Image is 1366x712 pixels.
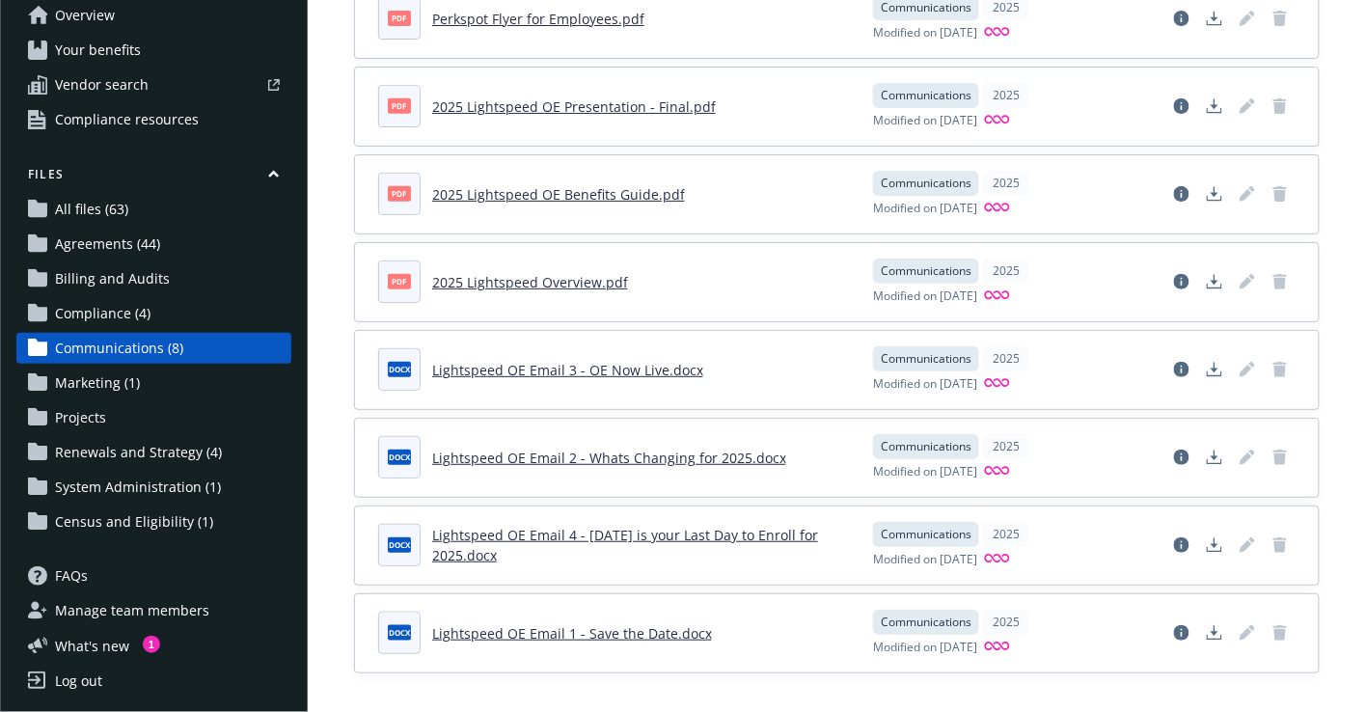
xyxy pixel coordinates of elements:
[881,175,971,192] span: Communications
[16,333,291,364] a: Communications (8)
[16,229,291,260] a: Agreements (44)
[1265,178,1296,209] span: Delete document
[1199,354,1230,385] a: Download document
[143,636,160,653] div: 1
[55,437,222,468] span: Renewals and Strategy (4)
[388,11,411,25] span: pdf
[881,262,971,280] span: Communications
[1265,530,1296,561] span: Delete document
[873,112,977,130] span: Modified on [DATE]
[1199,442,1230,473] a: Download document
[432,624,712,643] a: Lightspeed OE Email 1 - Save the Date.docx
[432,185,685,204] a: 2025 Lightspeed OE Benefits Guide.pdf
[1166,530,1197,561] a: View file details
[16,402,291,433] a: Projects
[16,166,291,190] button: Files
[1166,354,1197,385] a: View file details
[1232,617,1263,648] span: Edit document
[55,636,129,656] span: What ' s new
[55,104,199,135] span: Compliance resources
[881,350,971,368] span: Communications
[1232,266,1263,297] span: Edit document
[983,434,1029,459] div: 2025
[432,526,818,564] a: Lightspeed OE Email 4 - [DATE] is your Last Day to Enroll for 2025.docx
[16,437,291,468] a: Renewals and Strategy (4)
[1166,617,1197,648] a: View file details
[16,35,291,66] a: Your benefits
[55,595,209,626] span: Manage team members
[388,537,411,552] span: docx
[873,639,977,657] span: Modified on [DATE]
[55,194,128,225] span: All files (63)
[16,194,291,225] a: All files (63)
[55,666,102,697] div: Log out
[1199,3,1230,34] a: Download document
[983,346,1029,371] div: 2025
[1265,91,1296,122] span: Delete document
[55,69,149,100] span: Vendor search
[1166,178,1197,209] a: View file details
[1232,530,1263,561] a: Edit document
[55,333,183,364] span: Communications (8)
[873,463,977,481] span: Modified on [DATE]
[16,472,291,503] a: System Administration (1)
[1199,530,1230,561] a: Download document
[55,402,106,433] span: Projects
[881,614,971,631] span: Communications
[1232,3,1263,34] span: Edit document
[1199,91,1230,122] a: Download document
[16,561,291,591] a: FAQs
[16,104,291,135] a: Compliance resources
[1166,91,1197,122] a: View file details
[881,87,971,104] span: Communications
[55,472,221,503] span: System Administration (1)
[1199,178,1230,209] a: Download document
[16,595,291,626] a: Manage team members
[55,229,160,260] span: Agreements (44)
[873,375,977,394] span: Modified on [DATE]
[983,83,1029,108] div: 2025
[432,273,628,291] a: 2025 Lightspeed Overview.pdf
[983,522,1029,547] div: 2025
[1265,266,1296,297] span: Delete document
[1232,178,1263,209] span: Edit document
[55,35,141,66] span: Your benefits
[55,263,170,294] span: Billing and Audits
[16,368,291,398] a: Marketing (1)
[1265,442,1296,473] span: Delete document
[1232,442,1263,473] span: Edit document
[873,288,977,306] span: Modified on [DATE]
[16,507,291,537] a: Census and Eligibility (1)
[432,10,644,28] a: Perkspot Flyer for Employees.pdf
[432,449,786,467] a: Lightspeed OE Email 2 - Whats Changing for 2025.docx
[1265,354,1296,385] span: Delete document
[873,551,977,569] span: Modified on [DATE]
[16,263,291,294] a: Billing and Audits
[1199,617,1230,648] a: Download document
[983,259,1029,284] div: 2025
[1232,354,1263,385] span: Edit document
[1265,3,1296,34] span: Delete document
[983,610,1029,635] div: 2025
[55,298,150,329] span: Compliance (4)
[388,625,411,640] span: docx
[1232,91,1263,122] span: Edit document
[16,298,291,329] a: Compliance (4)
[1265,617,1296,648] a: Delete document
[55,368,140,398] span: Marketing (1)
[1166,3,1197,34] a: View file details
[388,274,411,288] span: pdf
[388,98,411,113] span: pdf
[432,361,703,379] a: Lightspeed OE Email 3 - OE Now Live.docx
[873,200,977,218] span: Modified on [DATE]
